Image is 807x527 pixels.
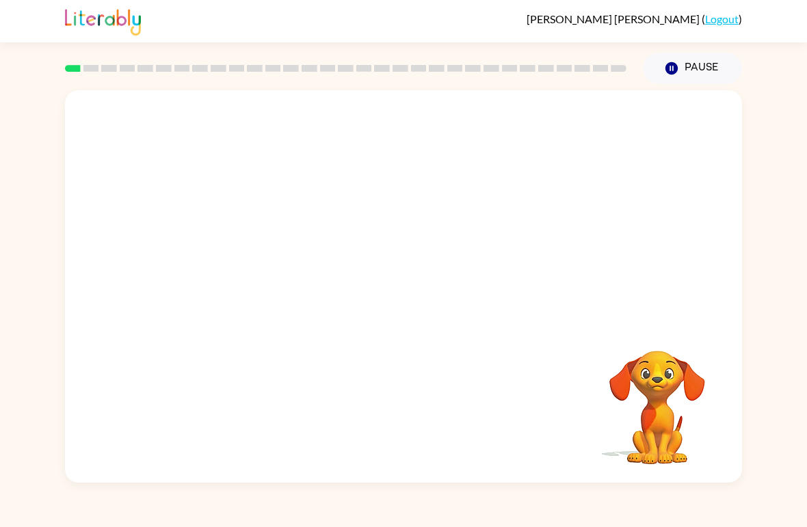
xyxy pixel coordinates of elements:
video: Your browser must support playing .mp4 files to use Literably. Please try using another browser. [589,329,726,466]
button: Pause [643,53,742,84]
span: [PERSON_NAME] [PERSON_NAME] [527,12,702,25]
img: Literably [65,5,141,36]
div: ( ) [527,12,742,25]
a: Logout [705,12,739,25]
